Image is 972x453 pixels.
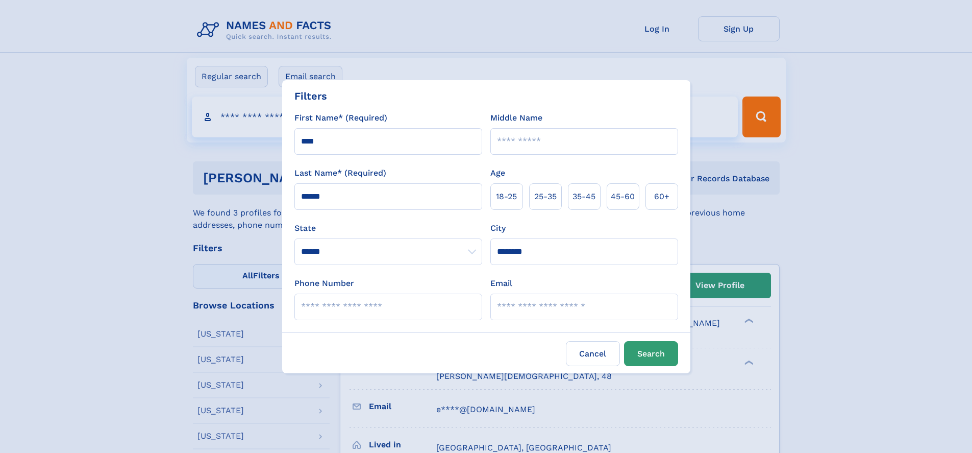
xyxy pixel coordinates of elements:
[654,190,669,203] span: 60+
[294,167,386,179] label: Last Name* (Required)
[490,277,512,290] label: Email
[490,167,505,179] label: Age
[294,112,387,124] label: First Name* (Required)
[294,277,354,290] label: Phone Number
[490,222,506,234] label: City
[624,341,678,366] button: Search
[294,88,327,104] div: Filters
[566,341,620,366] label: Cancel
[534,190,557,203] span: 25‑35
[294,222,482,234] label: State
[572,190,595,203] span: 35‑45
[490,112,542,124] label: Middle Name
[496,190,517,203] span: 18‑25
[611,190,635,203] span: 45‑60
